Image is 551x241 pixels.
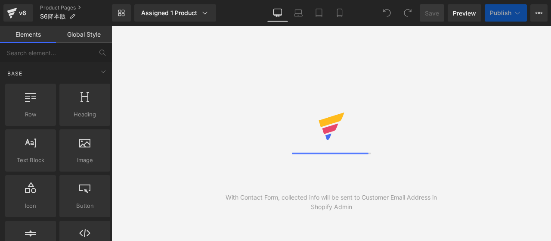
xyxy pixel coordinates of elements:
[8,156,53,165] span: Text Block
[399,4,416,22] button: Redo
[453,9,476,18] span: Preview
[485,4,527,22] button: Publish
[425,9,439,18] span: Save
[490,9,511,16] span: Publish
[8,110,53,119] span: Row
[112,4,131,22] a: New Library
[378,4,396,22] button: Undo
[141,9,209,17] div: Assigned 1 Product
[17,7,28,19] div: v6
[221,193,441,212] div: With Contact Form, collected info will be sent to Customer Email Address in Shopify Admin
[3,4,33,22] a: v6
[530,4,548,22] button: More
[6,69,23,78] span: Base
[62,110,108,119] span: Heading
[40,4,112,11] a: Product Pages
[267,4,288,22] a: Desktop
[62,156,108,165] span: Image
[329,4,350,22] a: Mobile
[62,201,108,210] span: Button
[309,4,329,22] a: Tablet
[448,4,481,22] a: Preview
[8,201,53,210] span: Icon
[40,13,66,20] span: S6降本版
[56,26,112,43] a: Global Style
[288,4,309,22] a: Laptop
